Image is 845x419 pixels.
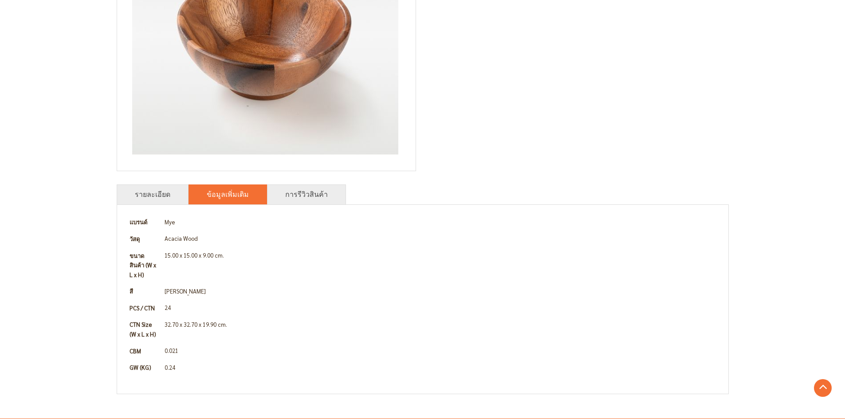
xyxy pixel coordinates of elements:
td: Mye [161,214,719,231]
th: PCS / CTN [126,300,161,317]
td: Acacia Wood [161,231,719,247]
th: สี [126,283,161,300]
td: [PERSON_NAME] [161,283,719,300]
th: แบรนด์ [126,214,161,231]
td: 15.00 x 15.00 x 9.00 cm. [161,247,719,283]
th: CBM [126,343,161,360]
td: 0.24 [161,359,719,376]
td: 32.70 x 32.70 x 19.90 cm. [161,316,719,342]
a: ข้อมูลเพิ่มเติม [207,189,249,200]
th: GW (KG) [126,359,161,376]
th: วัสดุ [126,231,161,247]
a: Go to Top [814,379,832,397]
td: 24 [161,300,719,317]
a: การรีวิวสินค้า [285,189,328,200]
td: 0.021 [161,343,719,360]
th: ขนาดสินค้า (W x L x H) [126,247,161,283]
th: CTN Size (W x L x H) [126,316,161,342]
a: รายละเอียด [135,189,170,200]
